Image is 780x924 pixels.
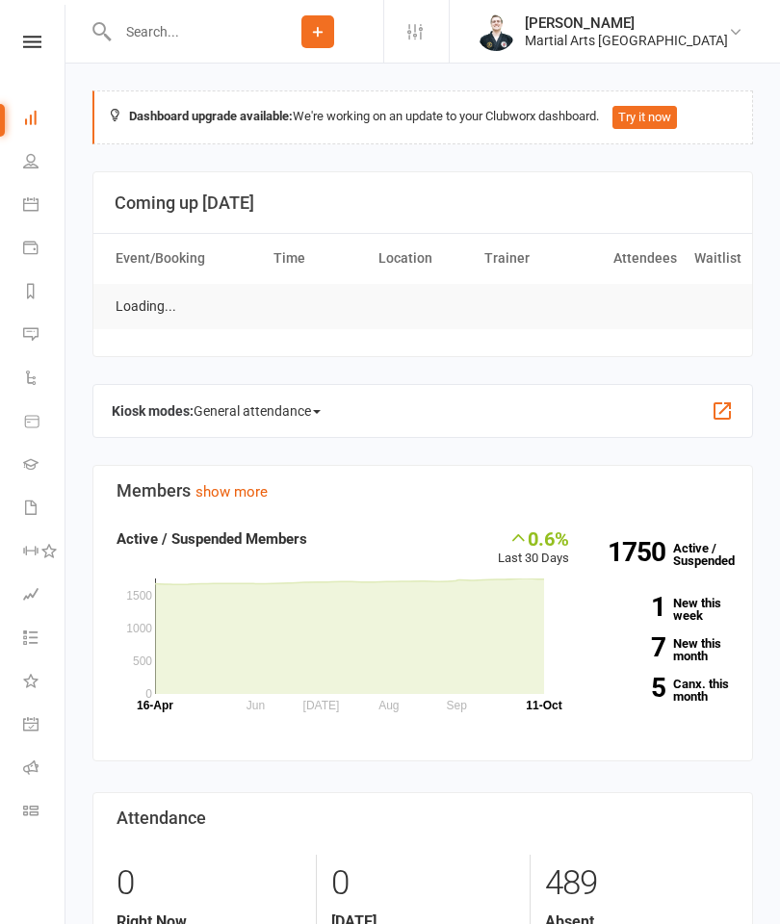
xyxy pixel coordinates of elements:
h3: Members [117,481,729,500]
strong: Active / Suspended Members [117,530,307,548]
div: 0 [331,855,515,912]
th: Location [370,234,475,283]
div: We're working on an update to your Clubworx dashboard. [92,90,753,144]
img: thumb_image1644660699.png [477,13,515,51]
a: General attendance kiosk mode [23,705,66,748]
strong: 1750 [598,539,665,565]
a: Assessments [23,575,66,618]
strong: Dashboard upgrade available: [129,109,293,123]
a: 5Canx. this month [598,678,730,703]
a: show more [195,483,268,500]
div: Last 30 Days [498,527,569,569]
th: Event/Booking [107,234,265,283]
input: Search... [112,18,252,45]
td: Loading... [107,284,185,329]
a: Dashboard [23,98,66,141]
h3: Coming up [DATE] [115,193,731,213]
div: Martial Arts [GEOGRAPHIC_DATA] [525,32,728,49]
button: Try it now [612,106,677,129]
strong: Kiosk modes: [112,403,194,419]
div: 489 [545,855,729,912]
th: Waitlist [686,234,739,283]
th: Time [265,234,370,283]
strong: 5 [598,675,665,701]
a: Class kiosk mode [23,791,66,834]
th: Trainer [476,234,581,283]
a: People [23,141,66,185]
th: Attendees [581,234,686,283]
div: [PERSON_NAME] [525,14,728,32]
a: Product Sales [23,401,66,445]
div: 0 [117,855,301,912]
a: Payments [23,228,66,271]
a: Roll call kiosk mode [23,748,66,791]
strong: 1 [598,594,665,620]
a: 1New this week [598,597,730,622]
a: Reports [23,271,66,315]
span: General attendance [194,396,321,426]
div: 0.6% [498,527,569,549]
a: 1750Active / Suspended [588,527,744,581]
strong: 7 [598,634,665,660]
a: What's New [23,661,66,705]
a: Calendar [23,185,66,228]
h3: Attendance [117,808,729,828]
a: 7New this month [598,637,730,662]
